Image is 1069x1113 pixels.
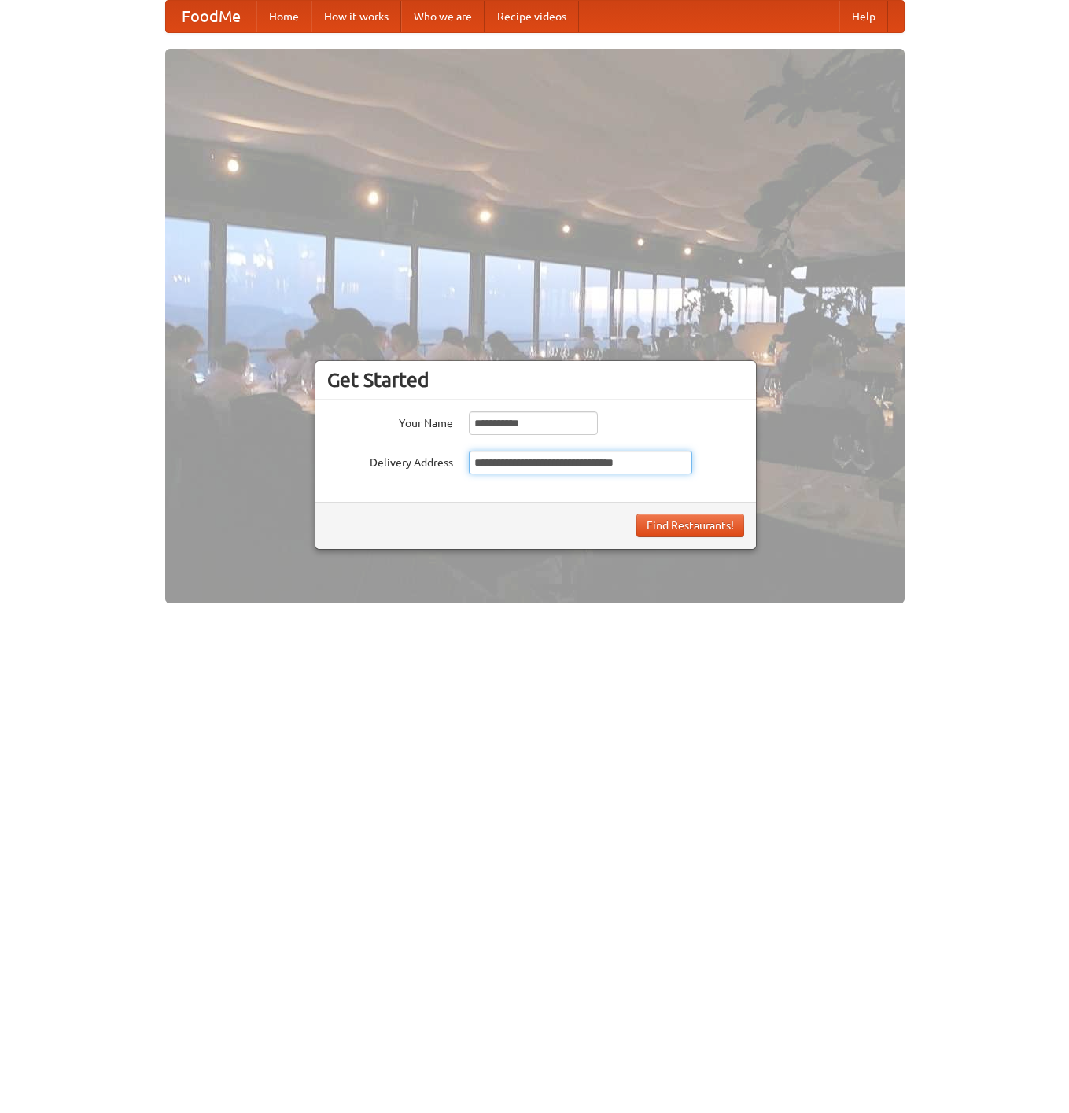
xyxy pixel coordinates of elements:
label: Delivery Address [327,451,453,470]
label: Your Name [327,411,453,431]
a: Help [839,1,888,32]
a: Home [256,1,311,32]
a: How it works [311,1,401,32]
a: Recipe videos [485,1,579,32]
a: Who we are [401,1,485,32]
a: FoodMe [166,1,256,32]
button: Find Restaurants! [636,514,744,537]
h3: Get Started [327,368,744,392]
